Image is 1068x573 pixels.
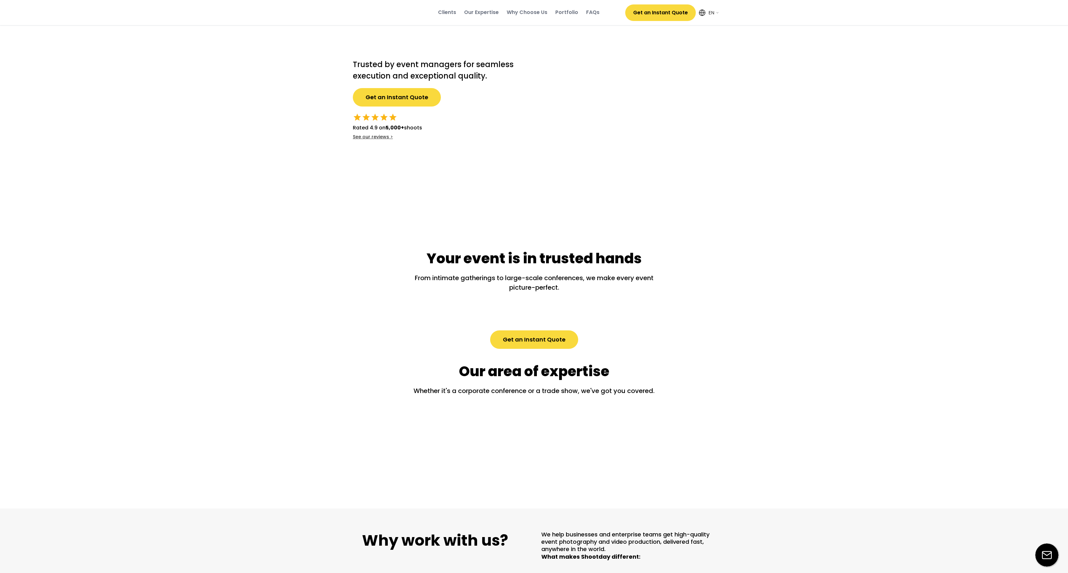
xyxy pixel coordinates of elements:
div: See our reviews > [353,134,393,140]
h2: We help businesses and enterprise teams get high-quality event photography and video production, ... [541,531,725,561]
div: Portfolio [555,9,578,16]
img: Icon%20feather-globe%20%281%29.svg [699,10,705,16]
img: yH5BAEAAAAALAAAAAABAAEAAAIBRAA7 [534,38,725,220]
button: Get an Instant Quote [625,4,696,21]
button: star [380,113,388,122]
div: Whether it's a corporate conference or a trade show, we've got you covered. [407,386,661,400]
button: star [362,113,371,122]
h2: Trusted by event managers for seamless execution and exceptional quality. [353,59,521,82]
div: Clients [438,9,456,16]
img: yH5BAEAAAAALAAAAAABAAEAAAIBRAA7 [348,6,412,19]
div: Rated 4.9 on shoots [353,124,422,132]
button: Get an Instant Quote [490,330,578,349]
div: Our Expertise [464,9,499,16]
div: Why Choose Us [507,9,547,16]
button: star [353,113,362,122]
div: FAQs [586,9,599,16]
strong: What makes Shootday different: [541,553,640,561]
div: Your event is in trusted hands [427,249,642,268]
strong: 5,000+ [386,124,404,131]
div: From intimate gatherings to large-scale conferences, we make every event picture-perfect. [407,273,661,292]
button: star [388,113,397,122]
img: email-icon%20%281%29.svg [1035,543,1058,567]
button: Get an Instant Quote [353,88,441,107]
div: Our area of expertise [459,362,609,381]
h1: Why work with us? [343,531,527,550]
button: star [371,113,380,122]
